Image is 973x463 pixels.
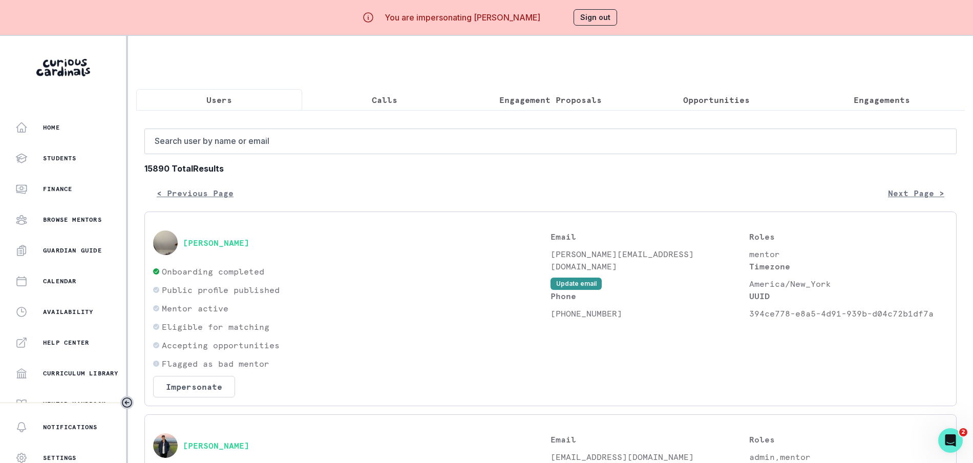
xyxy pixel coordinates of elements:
p: [PERSON_NAME][EMAIL_ADDRESS][DOMAIN_NAME] [551,248,749,272]
p: Engagement Proposals [499,94,602,106]
p: Home [43,123,60,132]
p: Engagements [854,94,910,106]
span: 2 [959,428,967,436]
p: Availability [43,308,93,316]
p: Flagged as bad mentor [162,357,269,370]
p: admin,mentor [749,451,948,463]
p: Curriculum Library [43,369,119,377]
p: Notifications [43,423,98,431]
iframe: Intercom live chat [938,428,963,453]
p: Onboarding completed [162,265,264,278]
p: Roles [749,230,948,243]
button: Toggle sidebar [120,396,134,409]
p: 394ce778-e8a5-4d91-939b-d04c72b1df7a [749,307,948,320]
p: Guardian Guide [43,246,102,255]
p: Timezone [749,260,948,272]
p: Phone [551,290,749,302]
button: Next Page > [876,183,957,203]
p: Help Center [43,339,89,347]
p: Calls [372,94,397,106]
p: You are impersonating [PERSON_NAME] [385,11,540,24]
p: Accepting opportunities [162,339,280,351]
p: Roles [749,433,948,446]
p: Settings [43,454,77,462]
p: Finance [43,185,72,193]
p: [EMAIL_ADDRESS][DOMAIN_NAME] [551,451,749,463]
button: Update email [551,278,602,290]
p: Email [551,230,749,243]
p: [PHONE_NUMBER] [551,307,749,320]
p: Eligible for matching [162,321,269,333]
img: Curious Cardinals Logo [36,59,90,76]
b: 15890 Total Results [144,162,957,175]
p: Browse Mentors [43,216,102,224]
button: [PERSON_NAME] [183,440,249,451]
p: Opportunities [683,94,750,106]
p: UUID [749,290,948,302]
p: Calendar [43,277,77,285]
p: mentor [749,248,948,260]
button: Impersonate [153,376,235,397]
p: Mentor Handbook [43,400,106,408]
p: Students [43,154,77,162]
button: Sign out [574,9,617,26]
p: Email [551,433,749,446]
button: < Previous Page [144,183,246,203]
p: America/New_York [749,278,948,290]
p: Users [206,94,232,106]
p: Public profile published [162,284,280,296]
p: Mentor active [162,302,228,314]
button: [PERSON_NAME] [183,238,249,248]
